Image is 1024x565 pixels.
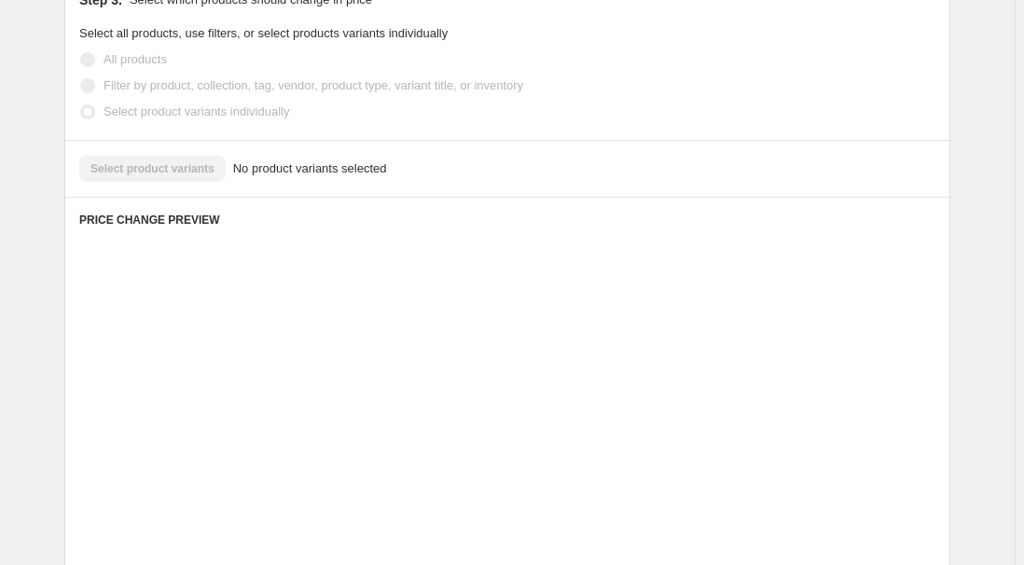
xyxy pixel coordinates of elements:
[104,52,167,66] span: All products
[104,104,289,118] span: Select product variants individually
[233,159,387,178] span: No product variants selected
[104,78,523,92] span: Filter by product, collection, tag, vendor, product type, variant title, or inventory
[79,26,448,40] span: Select all products, use filters, or select products variants individually
[79,213,935,227] h6: PRICE CHANGE PREVIEW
